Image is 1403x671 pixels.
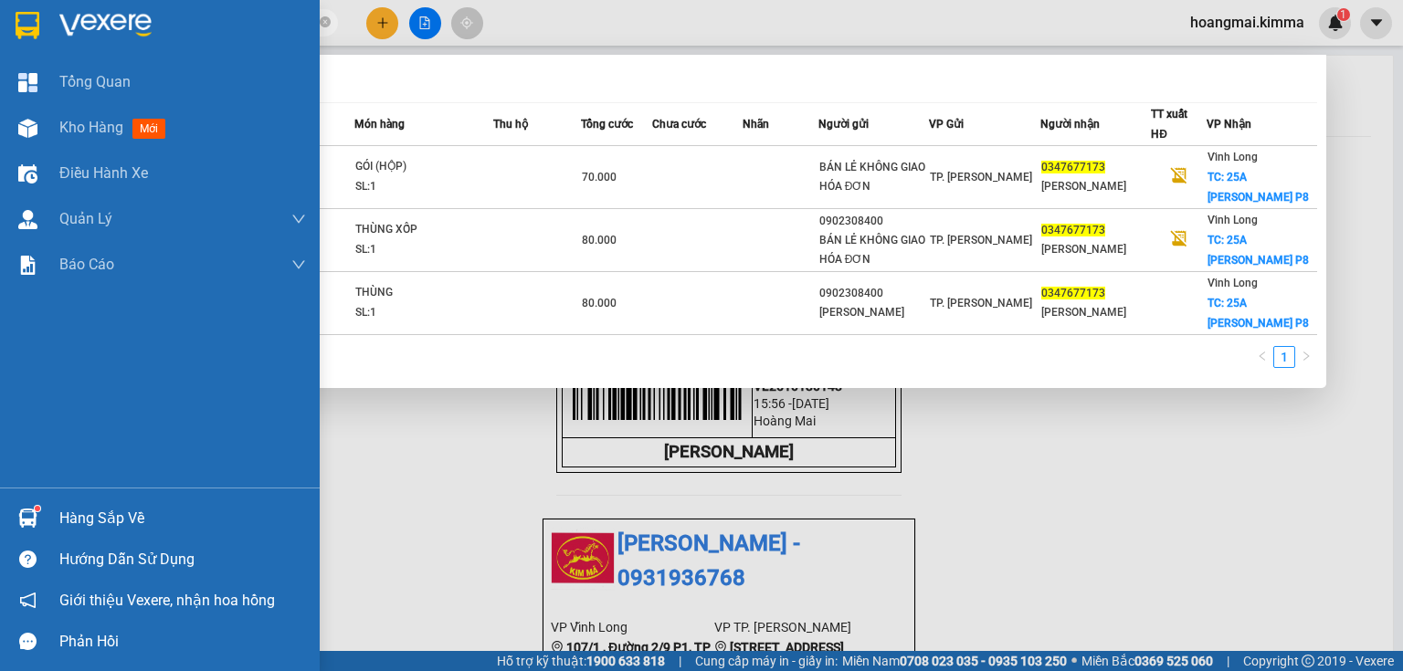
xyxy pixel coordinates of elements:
[355,220,492,240] div: THÙNG XỐP
[59,119,123,136] span: Kho hàng
[1208,277,1258,289] span: Vĩnh Long
[652,118,706,131] span: Chưa cước
[819,303,929,322] div: [PERSON_NAME]
[1040,118,1100,131] span: Người nhận
[59,546,306,573] div: Hướng dẫn sử dụng
[355,303,492,323] div: SL: 1
[18,508,37,528] img: warehouse-icon
[132,119,165,139] span: mới
[1041,303,1151,322] div: [PERSON_NAME]
[1151,108,1187,141] span: TT xuất HĐ
[819,212,929,231] div: 0902308400
[355,283,492,303] div: THÙNG
[59,505,306,532] div: Hàng sắp về
[119,81,265,107] div: 0939219379
[354,118,405,131] span: Món hàng
[291,212,306,226] span: down
[582,171,617,183] span: 70.000
[493,118,528,131] span: Thu hộ
[119,17,163,37] span: Nhận:
[320,15,331,32] span: close-circle
[16,59,106,147] div: BÁN LẺ KHÔNG GIAO HÓA ĐƠN
[818,118,869,131] span: Người gửi
[18,210,37,229] img: warehouse-icon
[1208,214,1258,226] span: Vĩnh Long
[1041,240,1151,259] div: [PERSON_NAME]
[1208,171,1309,204] span: TC: 25A [PERSON_NAME] P8
[1208,151,1258,163] span: Vĩnh Long
[581,118,633,131] span: Tổng cước
[35,506,40,511] sup: 1
[1274,347,1294,367] a: 1
[355,177,492,197] div: SL: 1
[1295,346,1317,368] button: right
[1295,346,1317,368] li: Next Page
[743,118,769,131] span: Nhãn
[19,550,37,568] span: question-circle
[1041,224,1105,236] span: 0347677173
[1257,351,1268,362] span: left
[16,12,39,39] img: logo-vxr
[19,592,37,609] span: notification
[320,16,331,27] span: close-circle
[1273,346,1295,368] li: 1
[59,253,114,276] span: Báo cáo
[582,297,617,309] span: 80.000
[119,16,265,59] div: TP. [PERSON_NAME]
[59,628,306,655] div: Phản hồi
[1251,346,1273,368] button: left
[819,158,929,196] div: BÁN LẺ KHÔNG GIAO HÓA ĐƠN
[1301,351,1312,362] span: right
[1251,346,1273,368] li: Previous Page
[16,16,106,59] div: Vĩnh Long
[582,234,617,246] span: 80.000
[16,17,44,37] span: Gửi:
[1041,161,1105,173] span: 0347677173
[119,59,265,81] div: ÚT LOAN
[1041,177,1151,196] div: [PERSON_NAME]
[1041,287,1105,299] span: 0347677173
[355,157,492,177] div: GÓI (HỘP)
[59,162,148,184] span: Điều hành xe
[1207,118,1251,131] span: VP Nhận
[930,297,1032,309] span: TP. [PERSON_NAME]
[819,231,929,269] div: BÁN LẺ KHÔNG GIAO HÓA ĐƠN
[18,73,37,92] img: dashboard-icon
[18,119,37,138] img: warehouse-icon
[19,633,37,650] span: message
[59,207,112,230] span: Quản Lý
[929,118,964,131] span: VP Gửi
[930,171,1032,183] span: TP. [PERSON_NAME]
[930,234,1032,246] span: TP. [PERSON_NAME]
[18,256,37,275] img: solution-icon
[291,257,306,272] span: down
[355,240,492,260] div: SL: 1
[18,164,37,183] img: warehouse-icon
[59,70,131,93] span: Tổng Quan
[1208,234,1309,267] span: TC: 25A [PERSON_NAME] P8
[819,284,929,303] div: 0902308400
[1208,297,1309,330] span: TC: 25A [PERSON_NAME] P8
[59,589,275,612] span: Giới thiệu Vexere, nhận hoa hồng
